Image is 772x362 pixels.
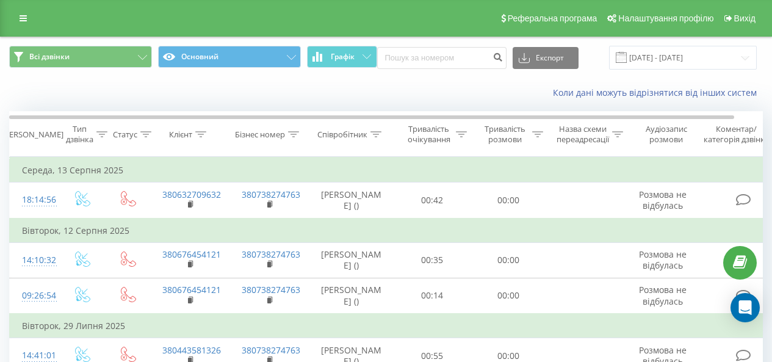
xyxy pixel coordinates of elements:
[309,183,394,219] td: [PERSON_NAME] ()
[113,129,137,140] div: Статус
[242,284,300,295] a: 380738274763
[29,52,70,62] span: Всі дзвінки
[307,46,377,68] button: Графік
[309,278,394,314] td: [PERSON_NAME] ()
[471,183,547,219] td: 00:00
[394,242,471,278] td: 00:35
[639,189,687,211] span: Розмова не відбулась
[471,278,547,314] td: 00:00
[309,242,394,278] td: [PERSON_NAME] ()
[481,124,529,145] div: Тривалість розмови
[162,189,221,200] a: 380632709632
[242,248,300,260] a: 380738274763
[471,242,547,278] td: 00:00
[242,189,300,200] a: 380738274763
[2,129,63,140] div: [PERSON_NAME]
[639,284,687,306] span: Розмова не відбулась
[317,129,367,140] div: Співробітник
[394,183,471,219] td: 00:42
[377,47,507,69] input: Пошук за номером
[235,129,285,140] div: Бізнес номер
[553,87,763,98] a: Коли дані можуть відрізнятися вiд інших систем
[405,124,453,145] div: Тривалість очікування
[394,278,471,314] td: 00:14
[66,124,93,145] div: Тип дзвінка
[331,52,355,61] span: Графік
[508,13,597,23] span: Реферальна програма
[22,188,46,212] div: 18:14:56
[162,344,221,356] a: 380443581326
[242,344,300,356] a: 380738274763
[734,13,756,23] span: Вихід
[731,293,760,322] div: Open Intercom Messenger
[9,46,152,68] button: Всі дзвінки
[637,124,696,145] div: Аудіозапис розмови
[22,248,46,272] div: 14:10:32
[639,248,687,271] span: Розмова не відбулась
[513,47,579,69] button: Експорт
[557,124,609,145] div: Назва схеми переадресації
[162,284,221,295] a: 380676454121
[701,124,772,145] div: Коментар/категорія дзвінка
[22,284,46,308] div: 09:26:54
[162,248,221,260] a: 380676454121
[169,129,192,140] div: Клієнт
[158,46,301,68] button: Основний
[618,13,713,23] span: Налаштування профілю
